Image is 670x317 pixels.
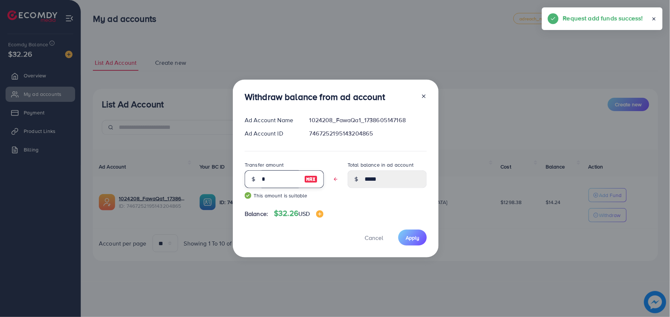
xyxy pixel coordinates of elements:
small: This amount is suitable [245,192,324,199]
button: Cancel [355,230,392,246]
span: Cancel [365,234,383,242]
div: Ad Account Name [239,116,304,124]
img: image [304,175,318,184]
label: Total balance in ad account [348,161,413,168]
h4: $32.26 [274,209,323,218]
span: Apply [406,234,419,241]
div: 7467252195143204865 [304,129,433,138]
span: USD [298,210,310,218]
button: Apply [398,230,427,246]
h3: Withdraw balance from ad account [245,91,385,102]
div: 1024208_FawaQa1_1738605147168 [304,116,433,124]
img: image [316,210,324,218]
span: Balance: [245,210,268,218]
h5: Request add funds success! [563,13,643,23]
label: Transfer amount [245,161,284,168]
img: guide [245,192,251,199]
div: Ad Account ID [239,129,304,138]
